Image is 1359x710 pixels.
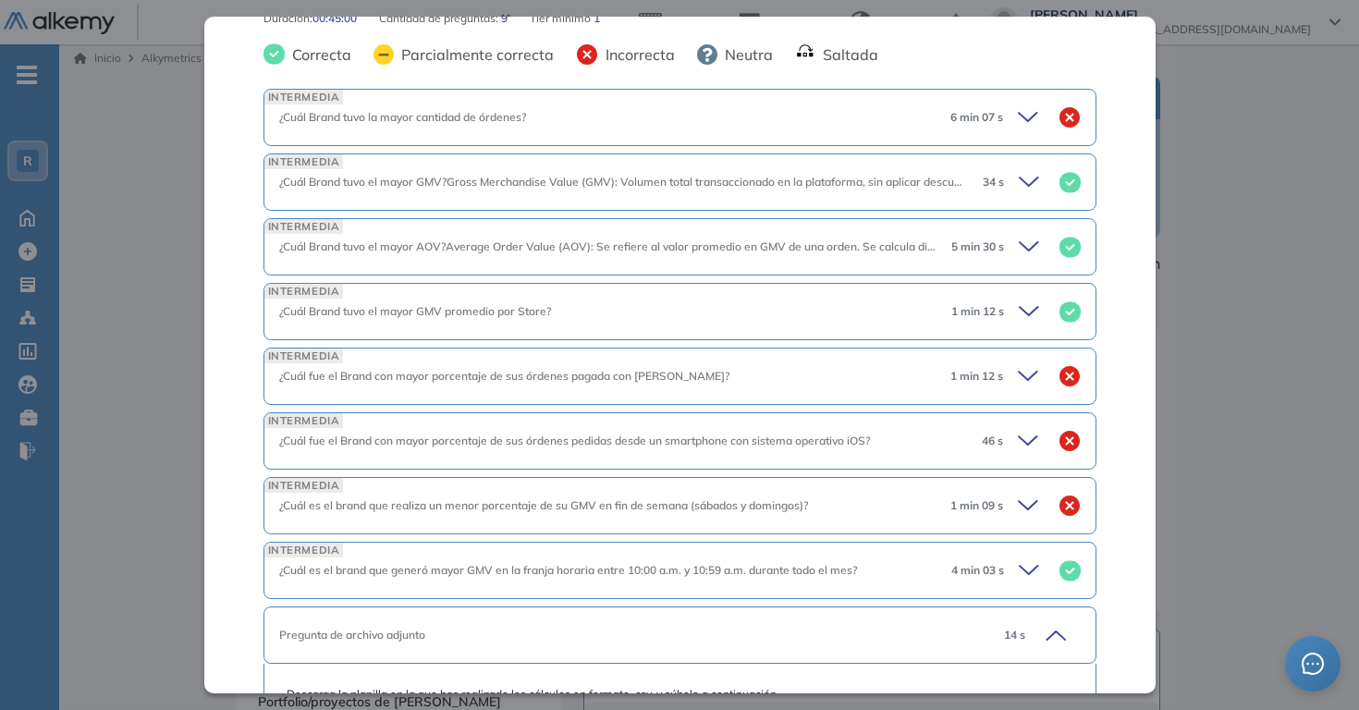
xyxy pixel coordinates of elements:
[1302,653,1324,675] span: message
[717,43,773,66] span: Neutra
[264,154,344,168] span: INTERMEDIA
[279,110,526,124] span: ¿Cuál Brand tuvo la mayor cantidad de órdenes?
[264,219,344,233] span: INTERMEDIA
[394,43,554,66] span: Parcialmente correcta
[982,433,1003,449] span: 46 s
[951,303,1004,320] span: 1 min 12 s
[279,563,857,577] span: ¿Cuál es el brand que generó mayor GMV en la franja horaria entre 10:00 a.m. y 10:59 a.m. durante...
[264,284,344,298] span: INTERMEDIA
[1004,627,1025,643] span: 14 s
[279,304,551,318] span: ¿Cuál Brand tuvo el mayor GMV promedio por Store?
[264,349,344,362] span: INTERMEDIA
[951,562,1004,579] span: 4 min 03 s
[815,43,878,66] span: Saltada
[264,543,344,557] span: INTERMEDIA
[983,174,1004,190] span: 34 s
[279,434,870,447] span: ¿Cuál fue el Brand con mayor porcentaje de sus órdenes pedidas desde un smartphone con sistema op...
[279,627,989,643] div: Pregunta de archivo adjunto
[598,43,675,66] span: Incorrecta
[287,686,1073,703] span: Descarga la planilla en la que has realizado los cálculos en formato .csv, y súbelo a continuación.
[951,239,1004,255] span: 5 min 30 s
[950,368,1003,385] span: 1 min 12 s
[279,498,808,512] span: ¿Cuál es el brand que realiza un menor porcentaje de su GMV en fin de semana (sábados y domingos)?
[264,478,344,492] span: INTERMEDIA
[279,369,729,383] span: ¿Cuál fue el Brand con mayor porcentaje de sus órdenes pagada con [PERSON_NAME]?
[264,413,344,427] span: INTERMEDIA
[264,90,344,104] span: INTERMEDIA
[950,109,1003,126] span: 6 min 07 s
[279,239,1213,253] span: ¿Cuál Brand tuvo el mayor AOV?Average Order Value (AOV): Se refiere al valor promedio en GMV de u...
[285,43,351,66] span: Correcta
[950,497,1003,514] span: 1 min 09 s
